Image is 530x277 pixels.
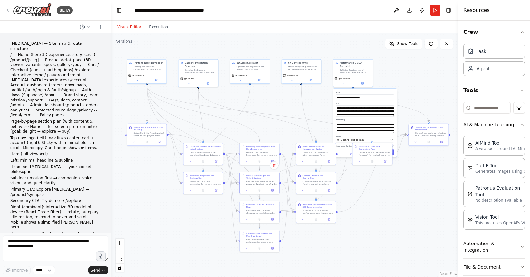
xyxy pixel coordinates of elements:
button: Open in side panel [267,217,278,221]
div: Implement comprehensive performance optimizations and SEO for {project_name} including lazy loadi... [302,209,334,214]
button: No output available [140,140,154,144]
button: toggle interactivity [116,264,124,272]
p: Secondary CTA: Try demo → /explore [10,198,100,204]
span: gpt-4o-mini [287,74,298,77]
button: Open in side panel [436,140,447,144]
p: Left: minimal headline & subline [10,158,100,163]
button: Open in side panel [199,81,217,85]
button: OpenAI - gpt-4o-mini [336,138,394,142]
button: Advanced Options [336,144,394,148]
span: gpt-4o-mini [235,74,247,77]
button: Open in side panel [353,81,372,85]
div: BETA [57,6,73,14]
div: 3D Model Integration and Optimization [190,174,221,179]
div: Agent [477,65,490,72]
button: Open in side panel [323,159,334,163]
button: Crew [463,23,525,41]
span: gpt-4o-mini [132,74,144,77]
div: Develop a comprehensive admin dashboard for {project_name} with product management (CRUD operatio... [302,151,334,156]
div: Build the interactive demo page (/explore) for {project_name} that showcases [MEDICAL_DATA] funct... [359,151,390,156]
g: Edge from 32ae1d55-0793-4718-8954-305c46029cdb to 659e7172-7b18-4480-a7d8-d68b8e8064e0 [145,85,148,122]
button: Open in side panel [267,159,278,163]
div: Database Schema and Backend Infrastructure [190,145,221,150]
div: Testing, Documentation, and DeploymentConduct comprehensive testing of all {project_name} feature... [408,124,449,146]
button: AI & Machine Learning [463,116,525,133]
button: Open in side panel [267,246,278,250]
div: Shopping Cart and Checkout FlowImplement the complete shopping cart and checkout experience for {... [239,201,279,223]
div: AI & Machine Learning [463,133,525,235]
span: gpt-4o-mini [338,77,350,80]
div: Product Detail Pages and Variant SystemBuild dynamic product detail pages for {project_name} with... [239,172,279,194]
div: 3D Asset SpecialistOptimize and implement 3D models, textures, and animations for {project_name} ... [230,59,270,84]
p: Subline: Emotion-first AI companion. Voice, vision, and quiet clarity. [10,176,100,186]
p: Top nav: logo (left), nav links center, cart + account (right). Sticky with minimal blur-on-scrol... [10,136,100,151]
g: Edge from d905f1e4-467d-4ac5-aa27-8db9e4b5eb82 to 93f22f1a-c72f-46d7-9cb3-f605bbcf78ba [338,133,407,214]
g: Edge from 8b5dd3f0-e42a-4f8d-afd5-0553ae6d5bad to d905f1e4-467d-4ac5-aa27-8db9e4b5eb82 [225,181,294,214]
button: Open in side panel [302,78,320,82]
button: Open in side panel [147,78,165,82]
button: No output available [253,217,266,221]
div: Authentication System and User DashboardBuild the complete user authentication system for {projec... [239,230,279,252]
button: Open in side panel [267,188,278,192]
div: Create compelling, conversion-focused copy for all pages of the {project_name} website including ... [288,65,319,71]
div: Testing, Documentation, and Deployment [415,126,446,131]
button: Automation & Integration [463,235,525,258]
g: Edge from 32ae1d55-0793-4718-8954-305c46029cdb to 72ed4833-bd5b-4592-bf8f-cadad610d51c [145,85,261,228]
button: Hide left sidebar [115,6,124,15]
g: Edge from e84bb820-98ee-4561-b3ab-746ed65db559 to d905f1e4-467d-4ac5-aa27-8db9e4b5eb82 [281,181,294,214]
button: Open in side panel [323,217,334,221]
div: UX Content Writer [288,62,319,65]
img: Logo [13,3,52,17]
button: Save [385,149,394,154]
div: Create all website content for {project_name} including homepage copy, product descriptions, micr... [302,180,334,185]
p: Hero (full-viewport) [10,152,100,157]
g: Edge from 1ceac80a-c709-42d1-bc45-c9b975a2974f to 72ed4833-bd5b-4592-bf8f-cadad610d51c [225,152,238,243]
div: Performance & SEO SpecialistOptimize {project_name} website for performance, SEO, and accessibili... [333,59,373,87]
div: Content Creation and CopywritingCreate all website content for {project_name} including homepage ... [296,172,336,194]
img: VisionTool [468,217,473,222]
button: Visual Editor [113,23,145,31]
button: No output available [309,188,323,192]
button: No output available [196,159,210,163]
div: Project Setup and Architecture Planning [133,126,165,131]
div: Design and implement the complete Supabase database schema for {project_name} including users, pr... [190,151,221,156]
img: PatronusEvalTool [468,191,473,196]
label: Backstory [336,119,394,121]
div: Build dynamic product detail pages for {project_name} with 3D viewer integration, variant selecto... [246,180,277,185]
div: Develop the complete homepage for {project_name} featuring the full-screen 3D interactive hero, s... [246,151,277,156]
g: Edge from dcb711d6-2abb-43a0-9e71-10f7a840362f to f7d3184f-1a51-40c0-a778-43b9097194f2 [300,85,317,170]
button: Show Tools [385,39,422,49]
p: Primary CTA: Explore [MEDICAL_DATA] → /product/synapse [10,187,100,197]
div: Content Creation and Copywriting [302,174,334,179]
button: Open in side panel [211,188,222,192]
g: Edge from 659e7172-7b18-4480-a7d8-d68b8e8064e0 to 8b5dd3f0-e42a-4f8d-afd5-0553ae6d5bad [169,133,181,185]
p: No description available [475,198,522,203]
g: Edge from 1bcafe7a-6fc6-462f-b82b-dc444f1382c5 to d905f1e4-467d-4ac5-aa27-8db9e4b5eb82 [314,85,355,199]
div: Patronus Evaluation Tool [475,185,522,198]
div: Set up the initial Next.js project structure for {project_name} website with all required depende... [133,132,165,137]
div: React Flow controls [116,239,124,272]
button: Click to speak your automation idea [96,251,106,261]
button: Switch to previous chat [77,23,93,31]
label: Model [336,135,394,138]
div: Frontend React Developer [133,62,165,65]
g: Edge from f46363d2-1c19-477f-93e4-6b3459b8de76 to 1ceac80a-c709-42d1-bc45-c9b975a2974f [197,89,205,141]
div: Backend Integration DeveloperDevelop the backend infrastructure, API routes, and integrations for... [178,59,218,87]
button: Open in side panel [380,159,391,163]
div: 3D Asset Specialist [236,62,268,65]
p: Page-by-page section plan (with content & behavior) Home — full-screen premium intro (goal: delig... [10,119,100,134]
p: Right (dominant): interactive 3D model of device (React Three Fiber) — rotate, autoplay idle moti... [10,205,100,230]
div: Product Detail Pages and Variant System [246,174,277,179]
label: Role [336,91,394,94]
button: No output available [253,159,266,163]
div: Backend Integration Developer [185,62,216,68]
div: Build the complete user authentication system for {project_name} using Supabase including login/s... [246,238,277,243]
g: Edge from 8b5dd3f0-e42a-4f8d-afd5-0553ae6d5bad to 774a0e14-d366-47d4-99ce-4ce75c4a9dfc [225,152,350,185]
g: Edge from f46363d2-1c19-477f-93e4-6b3459b8de76 to 55808aa6-61ed-40e6-b77f-4307cc393fe1 [197,89,317,141]
div: Conduct comprehensive testing of all {project_name} features including functionality testing, acc... [415,132,446,137]
g: Edge from 32ae1d55-0793-4718-8954-305c46029cdb to e84bb820-98ee-4561-b3ab-746ed65db559 [145,85,261,170]
div: Homepage Development with Hero Experience [246,145,277,150]
div: Task [477,48,486,54]
button: No output available [253,246,266,250]
g: Edge from f7d3184f-1a51-40c0-a778-43b9097194f2 to 774a0e14-d366-47d4-99ce-4ce75c4a9dfc [338,152,350,183]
